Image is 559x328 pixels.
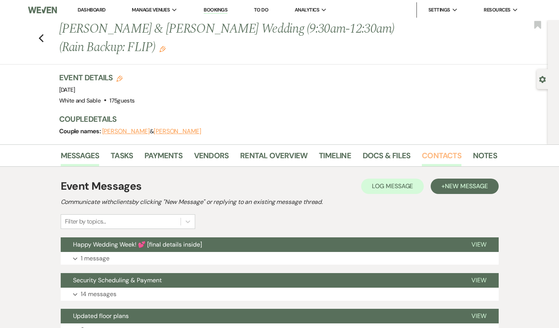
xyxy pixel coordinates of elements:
span: White and Sable [59,97,101,104]
a: To Do [254,7,268,13]
button: Log Message [361,179,424,194]
a: Notes [473,149,497,166]
span: New Message [445,182,488,190]
span: Analytics [295,6,319,14]
a: Docs & Files [363,149,410,166]
a: Contacts [422,149,461,166]
a: Timeline [319,149,351,166]
p: 1 message [81,253,109,263]
h3: Couple Details [59,114,489,124]
span: Resources [484,6,510,14]
a: Messages [61,149,100,166]
button: View [459,273,499,288]
button: Happy Wedding Week! 💕 [final details inside] [61,237,459,252]
a: Payments [144,149,182,166]
span: View [471,240,486,248]
h1: Event Messages [61,178,142,194]
button: 1 message [61,252,499,265]
img: Weven Logo [28,2,57,18]
span: Security Scheduling & Payment [73,276,162,284]
span: Settings [428,6,450,14]
span: Updated floor plans [73,312,129,320]
button: [PERSON_NAME] [102,128,150,134]
span: Happy Wedding Week! 💕 [final details inside] [73,240,202,248]
a: Bookings [204,7,227,14]
button: View [459,309,499,323]
h1: [PERSON_NAME] & [PERSON_NAME] Wedding (9:30am-12:30am)(Rain Backup: FLIP) [59,20,403,56]
div: Filter by topics... [65,217,106,226]
span: Manage Venues [132,6,170,14]
a: Vendors [194,149,229,166]
button: [PERSON_NAME] [154,128,201,134]
button: Edit [159,45,166,52]
button: Open lead details [539,75,546,83]
h2: Communicate with clients by clicking "New Message" or replying to an existing message thread. [61,197,499,207]
span: & [102,128,201,135]
p: 14 messages [81,289,116,299]
span: 175 guests [109,97,134,104]
span: Log Message [372,182,413,190]
span: View [471,276,486,284]
button: Security Scheduling & Payment [61,273,459,288]
button: View [459,237,499,252]
span: Couple names: [59,127,102,135]
h3: Event Details [59,72,135,83]
a: Rental Overview [240,149,307,166]
a: Dashboard [78,7,105,13]
button: Updated floor plans [61,309,459,323]
a: Tasks [111,149,133,166]
span: [DATE] [59,86,75,94]
button: 14 messages [61,288,499,301]
span: View [471,312,486,320]
button: +New Message [431,179,498,194]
